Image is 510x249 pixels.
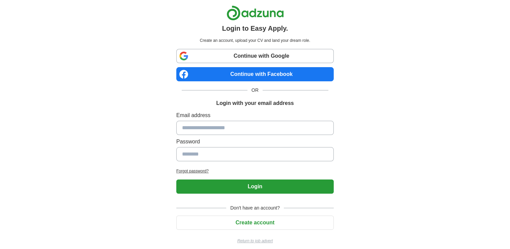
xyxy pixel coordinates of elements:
[227,5,284,21] img: Adzuna logo
[176,220,334,225] a: Create account
[176,168,334,174] a: Forgot password?
[176,138,334,146] label: Password
[247,87,263,94] span: OR
[176,216,334,230] button: Create account
[176,67,334,81] a: Continue with Facebook
[176,179,334,194] button: Login
[222,23,288,33] h1: Login to Easy Apply.
[178,37,332,44] p: Create an account, upload your CV and land your dream role.
[226,204,284,212] span: Don't have an account?
[216,99,294,107] h1: Login with your email address
[176,111,334,119] label: Email address
[176,238,334,244] a: Return to job advert
[176,49,334,63] a: Continue with Google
